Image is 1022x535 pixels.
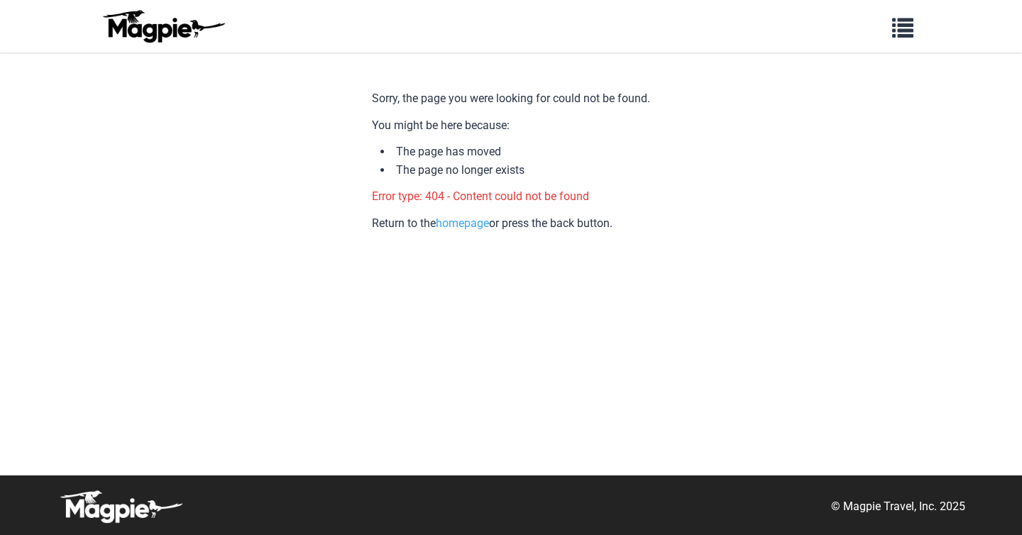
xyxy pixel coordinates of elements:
[831,497,965,516] p: © Magpie Travel, Inc. 2025
[380,143,650,161] li: The page has moved
[57,490,185,524] img: logo-white-d94fa1abed81b67a048b3d0f0ab5b955.png
[372,214,650,233] p: Return to the or press the back button.
[99,9,227,43] img: logo-ab69f6fb50320c5b225c76a69d11143b.png
[372,116,650,135] p: You might be here because:
[372,187,650,206] p: Error type: 404 - Content could not be found
[380,161,650,180] li: The page no longer exists
[372,89,650,108] p: Sorry, the page you were looking for could not be found.
[436,216,489,230] a: homepage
